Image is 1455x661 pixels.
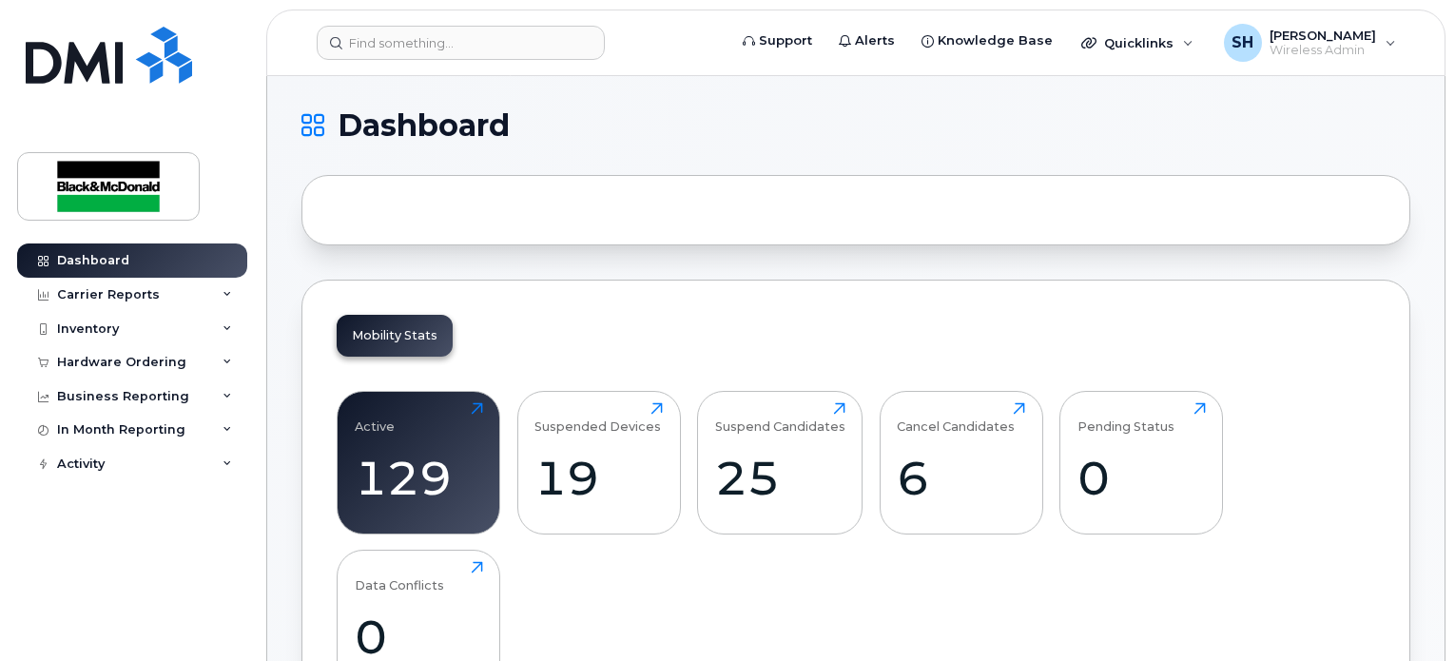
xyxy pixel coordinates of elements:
div: 25 [715,450,845,506]
div: Cancel Candidates [897,402,1015,434]
div: Pending Status [1077,402,1174,434]
a: Pending Status0 [1077,402,1206,524]
div: Data Conflicts [355,561,444,593]
a: Active129 [355,402,483,524]
div: Active [355,402,395,434]
span: Dashboard [338,111,510,140]
div: Suspend Candidates [715,402,845,434]
div: 19 [534,450,663,506]
div: Suspended Devices [534,402,661,434]
a: Suspended Devices19 [534,402,663,524]
div: 6 [897,450,1025,506]
a: Suspend Candidates25 [715,402,845,524]
div: 0 [1077,450,1206,506]
div: 129 [355,450,483,506]
a: Cancel Candidates6 [897,402,1025,524]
